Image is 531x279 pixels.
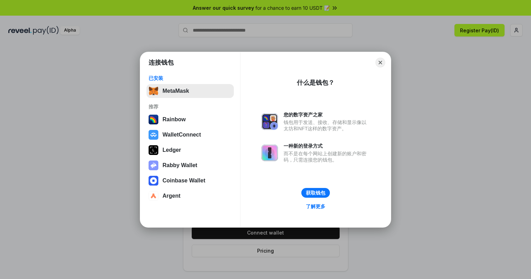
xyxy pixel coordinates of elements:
div: Rabby Wallet [163,162,197,169]
button: MetaMask [146,84,234,98]
div: 您的数字资产之家 [284,112,370,118]
button: Coinbase Wallet [146,174,234,188]
h1: 连接钱包 [149,58,174,67]
img: svg+xml,%3Csvg%20xmlns%3D%22http%3A%2F%2Fwww.w3.org%2F2000%2Fsvg%22%20fill%3D%22none%22%20viewBox... [149,161,158,170]
button: Rainbow [146,113,234,126]
div: 什么是钱包？ [297,79,334,87]
div: 获取钱包 [306,190,325,196]
button: Argent [146,189,234,203]
button: Close [375,58,385,67]
div: 了解更多 [306,203,325,210]
img: svg+xml,%3Csvg%20fill%3D%22none%22%20height%3D%2233%22%20viewBox%3D%220%200%2035%2033%22%20width%... [149,86,158,96]
div: 而不是在每个网站上创建新的账户和密码，只需连接您的钱包。 [284,150,370,163]
img: svg+xml,%3Csvg%20width%3D%2228%22%20height%3D%2228%22%20viewBox%3D%220%200%2028%2028%22%20fill%3D... [149,191,158,201]
button: Rabby Wallet [146,158,234,172]
button: 获取钱包 [301,188,330,198]
div: MetaMask [163,88,189,94]
img: svg+xml,%3Csvg%20width%3D%2228%22%20height%3D%2228%22%20viewBox%3D%220%200%2028%2028%22%20fill%3D... [149,176,158,186]
div: Rainbow [163,116,186,123]
div: 推荐 [149,104,232,110]
div: Argent [163,193,181,199]
div: 一种新的登录方式 [284,143,370,149]
a: 了解更多 [302,202,330,211]
img: svg+xml,%3Csvg%20xmlns%3D%22http%3A%2F%2Fwww.w3.org%2F2000%2Fsvg%22%20fill%3D%22none%22%20viewBox... [261,145,278,161]
div: 已安装 [149,75,232,81]
div: WalletConnect [163,132,201,138]
img: svg+xml,%3Csvg%20xmlns%3D%22http%3A%2F%2Fwww.w3.org%2F2000%2Fsvg%22%20fill%3D%22none%22%20viewBox... [261,113,278,130]
img: svg+xml,%3Csvg%20xmlns%3D%22http%3A%2F%2Fwww.w3.org%2F2000%2Fsvg%22%20width%3D%2228%22%20height%3... [149,145,158,155]
button: Ledger [146,143,234,157]
div: Coinbase Wallet [163,178,205,184]
img: svg+xml,%3Csvg%20width%3D%2228%22%20height%3D%2228%22%20viewBox%3D%220%200%2028%2028%22%20fill%3D... [149,130,158,140]
button: WalletConnect [146,128,234,142]
div: Ledger [163,147,181,153]
img: svg+xml,%3Csvg%20width%3D%22120%22%20height%3D%22120%22%20viewBox%3D%220%200%20120%20120%22%20fil... [149,115,158,124]
div: 钱包用于发送、接收、存储和显示像以太坊和NFT这样的数字资产。 [284,119,370,132]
